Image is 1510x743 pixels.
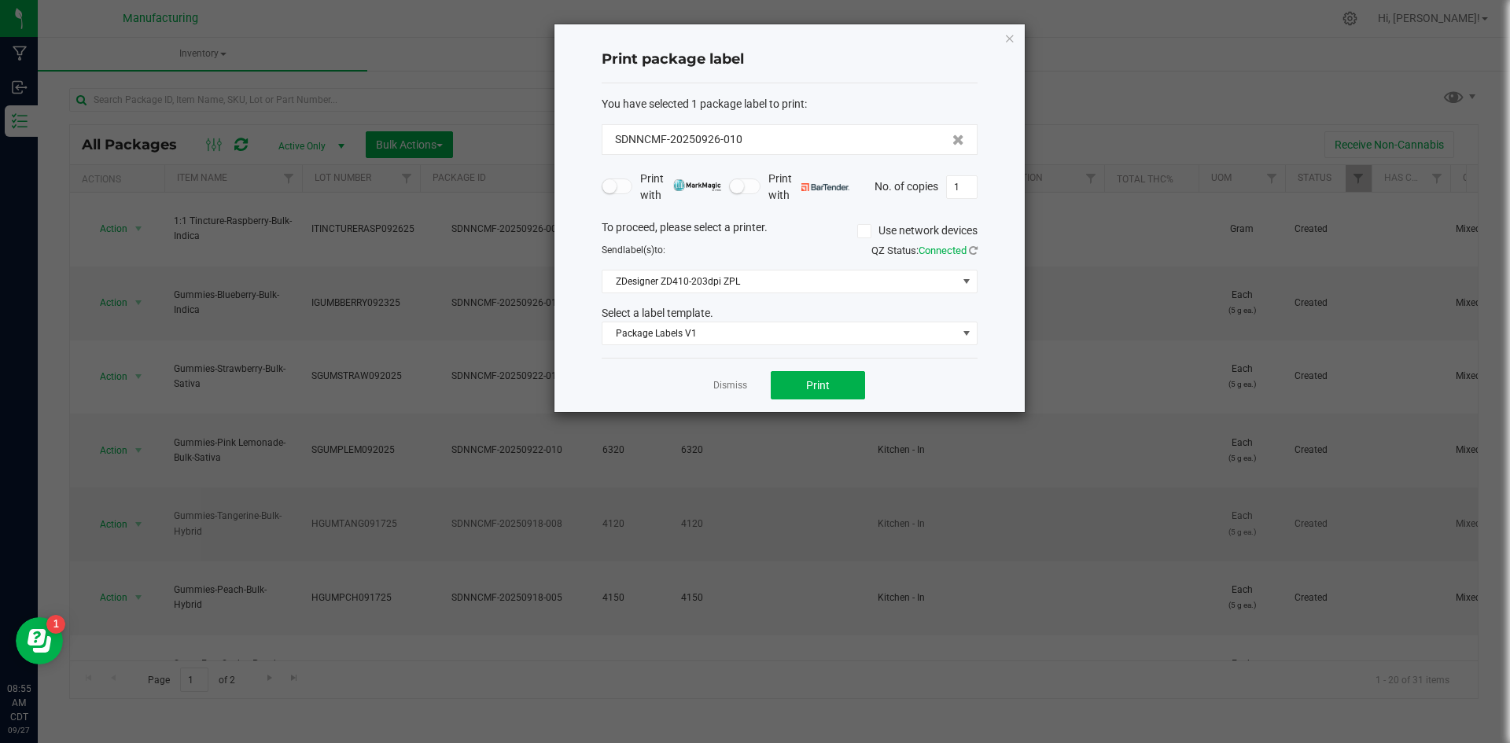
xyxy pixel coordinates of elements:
[640,171,721,204] span: Print with
[602,50,978,70] h4: Print package label
[919,245,967,256] span: Connected
[857,223,978,239] label: Use network devices
[46,615,65,634] iframe: Resource center unread badge
[602,96,978,112] div: :
[673,179,721,191] img: mark_magic_cybra.png
[871,245,978,256] span: QZ Status:
[590,305,989,322] div: Select a label template.
[801,183,849,191] img: bartender.png
[768,171,849,204] span: Print with
[590,219,989,243] div: To proceed, please select a printer.
[875,179,938,192] span: No. of copies
[602,322,957,344] span: Package Labels V1
[615,131,742,148] span: SDNNCMF-20250926-010
[16,617,63,664] iframe: Resource center
[806,379,830,392] span: Print
[602,245,665,256] span: Send to:
[623,245,654,256] span: label(s)
[713,379,747,392] a: Dismiss
[771,371,865,399] button: Print
[602,97,805,110] span: You have selected 1 package label to print
[602,270,957,292] span: ZDesigner ZD410-203dpi ZPL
